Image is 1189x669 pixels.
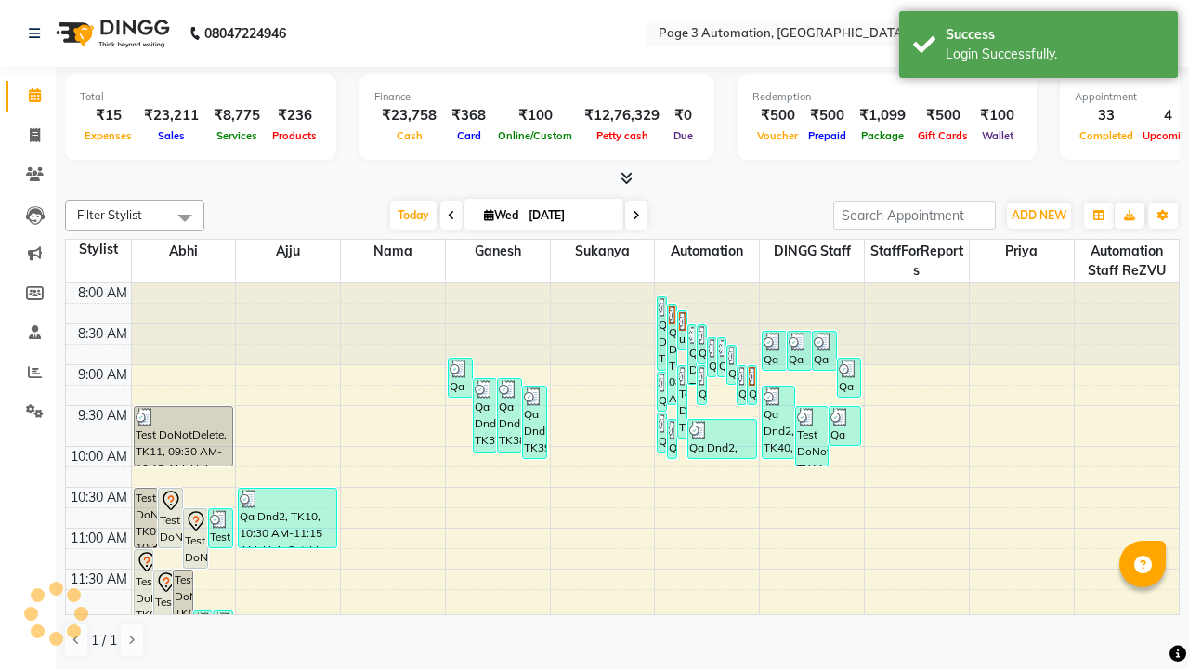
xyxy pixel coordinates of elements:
div: Test DoNotDelete, TK07, 11:15 AM-12:15 PM, Hair Cut-Women [135,550,152,629]
span: Cash [392,129,427,142]
div: Qa Dnd2, TK26, 08:30 AM-09:15 AM, Hair Cut-Men [688,325,697,384]
div: 11:00 AM [67,529,131,548]
div: Qa Dnd2, TK35, 09:30 AM-10:00 AM, Hair cut Below 12 years (Boy) [830,407,861,445]
div: 9:30 AM [74,406,131,426]
div: Qa Dnd2, TK38, 09:10 AM-10:05 AM, Special Hair Wash- Men [498,379,521,452]
div: Qa Dnd2, TK19, 08:35 AM-09:05 AM, Hair Cut By Expert-Men [763,332,786,370]
div: Redemption [752,89,1022,105]
div: ₹23,211 [137,105,206,126]
span: Services [212,129,262,142]
div: 10:30 AM [67,488,131,507]
div: Qa Dnd2, TK36, 09:35 AM-10:05 AM, Hair Cut By Expert-Men [658,413,666,452]
div: Success [946,25,1164,45]
div: ₹100 [973,105,1022,126]
span: Priya [970,240,1074,263]
span: Automation [655,240,759,263]
div: Test DoNotDelete, TK11, 09:30 AM-10:15 AM, Hair Cut-Men [135,407,232,466]
div: Qa Dnd2, TK10, 10:30 AM-11:15 AM, Hair Cut-Men [239,489,336,547]
div: Qa Dnd2, TK29, 09:00 AM-09:30 AM, Hair cut Below 12 years (Boy) [748,366,756,404]
div: Qa Dnd2, TK41, 09:40 AM-10:10 AM, Hair cut Below 12 years (Boy) [668,420,676,458]
div: Qa Dnd2, TK21, 08:35 AM-09:05 AM, Hair cut Below 12 years (Boy) [813,332,836,370]
span: Today [390,201,437,230]
input: 2025-09-03 [523,202,616,230]
span: Wallet [977,129,1018,142]
div: Login Successfully. [946,45,1164,64]
div: Qa Dnd2, TK25, 08:45 AM-09:15 AM, Hair Cut By Expert-Men [727,346,736,384]
span: Expenses [80,129,137,142]
div: ₹8,775 [206,105,268,126]
span: ADD NEW [1012,208,1066,222]
div: Qa Dnd2, TK30, 09:00 AM-09:30 AM, Hair cut Below 12 years (Boy) [698,366,706,404]
div: undefined, TK16, 08:20 AM-08:50 AM, Hair cut Below 12 years (Boy) [678,311,686,349]
div: 11:30 AM [67,570,131,589]
span: Petty cash [592,129,653,142]
div: Test DoNotDelete, TK34, 09:00 AM-09:55 AM, Special Hair Wash- Men [678,366,686,438]
span: Ganesh [446,240,550,263]
div: Qa Dnd2, TK22, 08:10 AM-09:05 AM, Special Hair Wash- Men [658,297,666,370]
div: Test DoNotDelete, TK09, 11:30 AM-12:30 PM, Hair Cut-Women [154,571,172,649]
span: Sukanya [551,240,655,263]
div: Qa Dnd2, TK20, 08:35 AM-09:05 AM, Hair Cut By Expert-Men [788,332,811,370]
span: Products [268,129,321,142]
span: Gift Cards [913,129,973,142]
div: Total [80,89,321,105]
div: 33 [1075,105,1138,126]
div: ₹12,76,329 [577,105,667,126]
span: Online/Custom [493,129,577,142]
div: 9:00 AM [74,365,131,385]
div: Qa Dnd2, TK37, 09:10 AM-10:05 AM, Special Hair Wash- Men [474,379,497,452]
span: StaffForReports [865,240,969,282]
div: ₹500 [752,105,803,126]
div: ₹500 [913,105,973,126]
div: ₹0 [667,105,699,126]
div: Test DoNotDelete, TK11, 09:30 AM-10:15 AM, Hair Cut-Men [796,407,828,466]
div: Test DoNotDelete, TK08, 10:45 AM-11:30 AM, Hair Cut-Men [184,509,207,568]
span: Wed [479,208,523,222]
div: Test DoNotDelete, TK12, 10:45 AM-11:15 AM, Hair Cut By Expert-Men [209,509,232,547]
div: Qa Dnd2, TK40, 09:15 AM-10:10 AM, Special Hair Wash- Men [763,387,794,458]
span: Abhi [132,240,236,263]
div: Qa Dnd2, TK42, 09:40 AM-10:10 AM, Hair cut Below 12 years (Boy) [688,420,756,458]
div: Qa Dnd2, TK39, 09:15 AM-10:10 AM, Special Hair Wash- Men [523,387,546,458]
div: Test DoNotDelete, TK06, 10:30 AM-11:15 AM, Hair Cut-Men [159,489,182,547]
div: 8:30 AM [74,324,131,344]
div: ₹100 [493,105,577,126]
div: Qa Dnd2, TK17, 08:15 AM-09:30 AM, Hair Cut By Expert-Men,Hair Cut-Men [668,305,676,404]
div: Test DoNotDelete, TK03, 11:30 AM-12:15 PM, Hair Cut-Men [174,571,191,629]
img: logo [47,7,175,59]
input: Search Appointment [833,201,996,230]
div: ₹23,758 [374,105,444,126]
span: Package [856,129,908,142]
div: Qa Dnd2, TK23, 08:40 AM-09:10 AM, Hair Cut By Expert-Men [708,338,716,376]
span: Ajju [236,240,340,263]
span: Voucher [752,129,803,142]
span: DINGG Staff [760,240,864,263]
div: ₹15 [80,105,137,126]
span: 1 / 1 [91,631,117,650]
div: ₹1,099 [852,105,913,126]
span: Filter Stylist [77,207,142,222]
div: ₹236 [268,105,321,126]
div: Qa Dnd2, TK24, 08:40 AM-09:10 AM, Hair Cut By Expert-Men [718,338,726,376]
span: Nama [341,240,445,263]
div: 8:00 AM [74,283,131,303]
span: Prepaid [804,129,851,142]
div: 12:00 PM [68,610,131,630]
b: 08047224946 [204,7,286,59]
div: Qa Dnd2, TK27, 08:55 AM-09:25 AM, Hair cut Below 12 years (Boy) [449,359,472,397]
div: ₹368 [444,105,493,126]
span: Due [669,129,698,142]
span: Sales [153,129,189,142]
span: Automation Staff reZVU [1075,240,1179,282]
div: Qa Dnd2, TK18, 08:30 AM-09:00 AM, Hair cut Below 12 years (Boy) [698,325,706,363]
span: Card [452,129,486,142]
div: 10:00 AM [67,447,131,466]
div: Qa Dnd2, TK31, 09:00 AM-09:30 AM, Hair cut Below 12 years (Boy) [738,366,746,404]
div: Test DoNotDelete, TK05, 10:30 AM-11:15 AM, Hair Cut-Men [135,489,158,547]
div: Qa Dnd2, TK28, 08:55 AM-09:25 AM, Hair cut Below 12 years (Boy) [838,359,861,397]
button: ADD NEW [1007,203,1071,229]
div: Stylist [66,240,131,259]
div: Qa Dnd2, TK32, 09:05 AM-09:35 AM, Hair cut Below 12 years (Boy) [658,373,666,411]
div: Finance [374,89,699,105]
span: Completed [1075,129,1138,142]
